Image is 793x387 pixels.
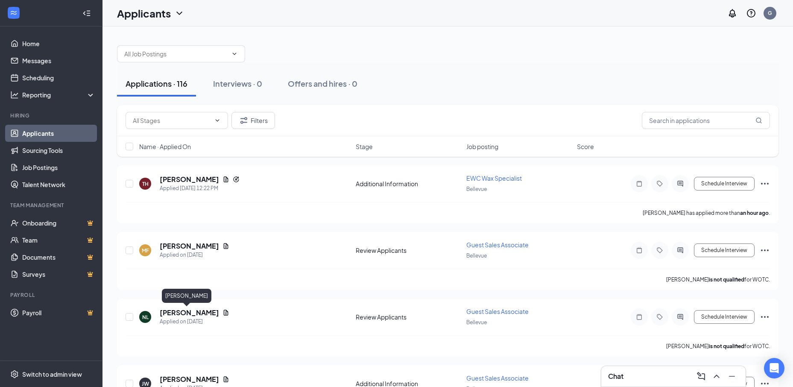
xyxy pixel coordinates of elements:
[22,142,95,159] a: Sourcing Tools
[22,370,82,378] div: Switch to admin view
[694,243,755,257] button: Schedule Interview
[239,115,249,126] svg: Filter
[768,9,772,17] div: G
[10,91,19,99] svg: Analysis
[10,291,94,299] div: Payroll
[642,112,770,129] input: Search in applications
[160,175,219,184] h5: [PERSON_NAME]
[174,8,184,18] svg: ChevronDown
[22,52,95,69] a: Messages
[82,9,91,18] svg: Collapse
[709,276,744,283] b: is not qualified
[160,184,240,193] div: Applied [DATE] 12:22 PM
[577,142,594,151] span: Score
[760,179,770,189] svg: Ellipses
[139,142,191,151] span: Name · Applied On
[22,125,95,142] a: Applicants
[675,314,685,320] svg: ActiveChat
[466,374,529,382] span: Guest Sales Associate
[22,232,95,249] a: TeamCrown
[760,312,770,322] svg: Ellipses
[727,8,737,18] svg: Notifications
[696,371,706,381] svg: ComposeMessage
[666,343,770,350] p: [PERSON_NAME] for WOTC.
[356,246,461,255] div: Review Applicants
[711,371,722,381] svg: ChevronUp
[466,186,487,192] span: Bellevue
[22,266,95,283] a: SurveysCrown
[124,49,228,59] input: All Job Postings
[466,252,487,259] span: Bellevue
[222,243,229,249] svg: Document
[608,372,623,381] h3: Chat
[694,310,755,324] button: Schedule Interview
[126,78,187,89] div: Applications · 116
[356,179,461,188] div: Additional Information
[22,159,95,176] a: Job Postings
[466,142,498,151] span: Job posting
[764,358,784,378] div: Open Intercom Messenger
[22,69,95,86] a: Scheduling
[233,176,240,183] svg: Reapply
[746,8,756,18] svg: QuestionInfo
[231,112,275,129] button: Filter Filters
[22,304,95,321] a: PayrollCrown
[160,251,229,259] div: Applied on [DATE]
[222,176,229,183] svg: Document
[22,176,95,193] a: Talent Network
[655,180,665,187] svg: Tag
[9,9,18,17] svg: WorkstreamLogo
[694,177,755,191] button: Schedule Interview
[162,289,211,303] div: [PERSON_NAME]
[117,6,171,21] h1: Applicants
[10,202,94,209] div: Team Management
[142,314,149,321] div: NL
[725,369,739,383] button: Minimize
[634,314,644,320] svg: Note
[22,35,95,52] a: Home
[760,245,770,255] svg: Ellipses
[160,241,219,251] h5: [PERSON_NAME]
[466,174,522,182] span: EWC Wax Specialist
[22,249,95,266] a: DocumentsCrown
[675,247,685,254] svg: ActiveChat
[214,117,221,124] svg: ChevronDown
[22,91,96,99] div: Reporting
[160,308,219,317] h5: [PERSON_NAME]
[655,247,665,254] svg: Tag
[634,247,644,254] svg: Note
[356,313,461,321] div: Review Applicants
[142,180,149,188] div: TH
[133,116,211,125] input: All Stages
[10,112,94,119] div: Hiring
[288,78,357,89] div: Offers and hires · 0
[222,309,229,316] svg: Document
[160,317,229,326] div: Applied on [DATE]
[709,343,744,349] b: is not qualified
[727,371,737,381] svg: Minimize
[231,50,238,57] svg: ChevronDown
[694,369,708,383] button: ComposeMessage
[655,314,665,320] svg: Tag
[710,369,723,383] button: ChevronUp
[356,142,373,151] span: Stage
[466,241,529,249] span: Guest Sales Associate
[643,209,770,217] p: [PERSON_NAME] has applied more than .
[10,370,19,378] svg: Settings
[222,376,229,383] svg: Document
[466,308,529,315] span: Guest Sales Associate
[466,319,487,325] span: Bellevue
[22,214,95,232] a: OnboardingCrown
[675,180,685,187] svg: ActiveChat
[213,78,262,89] div: Interviews · 0
[634,180,644,187] svg: Note
[755,117,762,124] svg: MagnifyingGlass
[666,276,770,283] p: [PERSON_NAME] for WOTC.
[160,375,219,384] h5: [PERSON_NAME]
[142,247,149,254] div: MF
[740,210,769,216] b: an hour ago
